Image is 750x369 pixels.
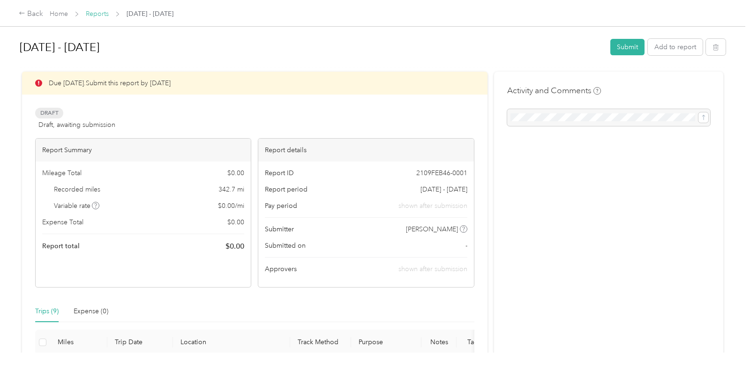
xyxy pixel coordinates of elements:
span: Report period [265,184,307,194]
iframe: Everlance-gr Chat Button Frame [697,317,750,369]
th: Purpose [351,330,421,355]
span: Submitter [265,224,294,234]
span: - [465,241,467,251]
span: Report total [42,241,80,251]
button: Submit [610,39,645,55]
a: Home [50,10,68,18]
span: 342.7 mi [218,184,244,194]
th: Trip Date [107,330,173,355]
span: Draft [35,108,63,118]
span: [PERSON_NAME] [406,224,458,234]
div: Report details [258,139,473,162]
span: Submitted on [265,241,306,251]
span: shown after submission [398,201,467,211]
span: Variable rate [54,201,100,211]
a: Reports [86,10,109,18]
th: Location [173,330,290,355]
span: Pay period [265,201,297,211]
span: Report ID [265,168,294,178]
div: Expense (0) [74,306,108,317]
h4: Activity and Comments [507,85,601,96]
span: Mileage Total [42,168,82,178]
span: Draft, awaiting submission [38,120,115,130]
span: Approvers [265,264,297,274]
span: $ 0.00 [225,241,244,252]
span: Expense Total [42,217,83,227]
div: Due [DATE]. Submit this report by [DATE] [22,72,487,95]
span: $ 0.00 [227,217,244,227]
span: Recorded miles [54,184,100,194]
h1: Sep 1 - 30, 2025 [20,36,604,59]
span: 2109FEB46-0001 [416,168,467,178]
button: Add to report [648,39,703,55]
th: Track Method [290,330,351,355]
div: Back [19,8,43,20]
div: Trips (9) [35,306,59,317]
span: [DATE] - [DATE] [127,9,173,19]
span: [DATE] - [DATE] [420,184,467,194]
span: $ 0.00 [227,168,244,178]
th: Notes [421,330,457,355]
th: Tags [457,330,492,355]
span: shown after submission [398,265,467,273]
th: Miles [50,330,107,355]
span: $ 0.00 / mi [218,201,244,211]
div: Report Summary [36,139,251,162]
